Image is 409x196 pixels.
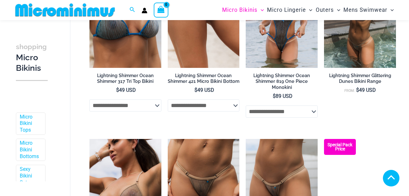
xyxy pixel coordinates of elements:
[356,87,376,93] bdi: 49 USD
[194,87,197,93] span: $
[13,3,117,17] img: MM SHOP LOGO FLAT
[222,2,257,18] span: Micro Bikinis
[220,1,396,19] nav: Site Navigation
[273,93,276,99] span: $
[324,73,396,87] a: Lightning Shimmer Glittering Dunes Bikini Range
[314,2,342,18] a: OutersMenu ToggleMenu Toggle
[344,89,355,93] span: From:
[265,2,314,18] a: Micro LingerieMenu ToggleMenu Toggle
[324,73,396,84] h2: Lightning Shimmer Glittering Dunes Bikini Range
[246,73,318,91] h2: Lightning Shimmer Ocean Shimmer 819 One Piece Monokini
[20,114,40,134] a: Micro Bikini Tops
[257,2,264,18] span: Menu Toggle
[20,140,40,160] a: Micro Bikini Bottoms
[168,73,240,84] h2: Lightning Shimmer Ocean Shimmer 421 Micro Bikini Bottom
[267,2,306,18] span: Micro Lingerie
[221,2,265,18] a: Micro BikinisMenu ToggleMenu Toggle
[324,143,356,151] b: Special Pack Price
[316,2,334,18] span: Outers
[116,87,119,93] span: $
[194,87,214,93] bdi: 49 USD
[334,2,340,18] span: Menu Toggle
[387,2,394,18] span: Menu Toggle
[343,2,387,18] span: Mens Swimwear
[306,2,312,18] span: Menu Toggle
[142,8,147,13] a: Account icon link
[356,87,359,93] span: $
[89,73,161,84] h2: Lightning Shimmer Ocean Shimmer 317 Tri Top Bikini
[116,87,136,93] bdi: 49 USD
[20,166,40,186] a: Sexy Bikini Sets
[16,43,47,51] span: shopping
[89,73,161,87] a: Lightning Shimmer Ocean Shimmer 317 Tri Top Bikini
[342,2,395,18] a: Mens SwimwearMenu ToggleMenu Toggle
[16,41,48,74] h3: Micro Bikinis
[246,73,318,93] a: Lightning Shimmer Ocean Shimmer 819 One Piece Monokini
[154,3,168,17] a: View Shopping Cart, empty
[130,6,135,14] a: Search icon link
[168,73,240,87] a: Lightning Shimmer Ocean Shimmer 421 Micro Bikini Bottom
[273,93,293,99] bdi: 89 USD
